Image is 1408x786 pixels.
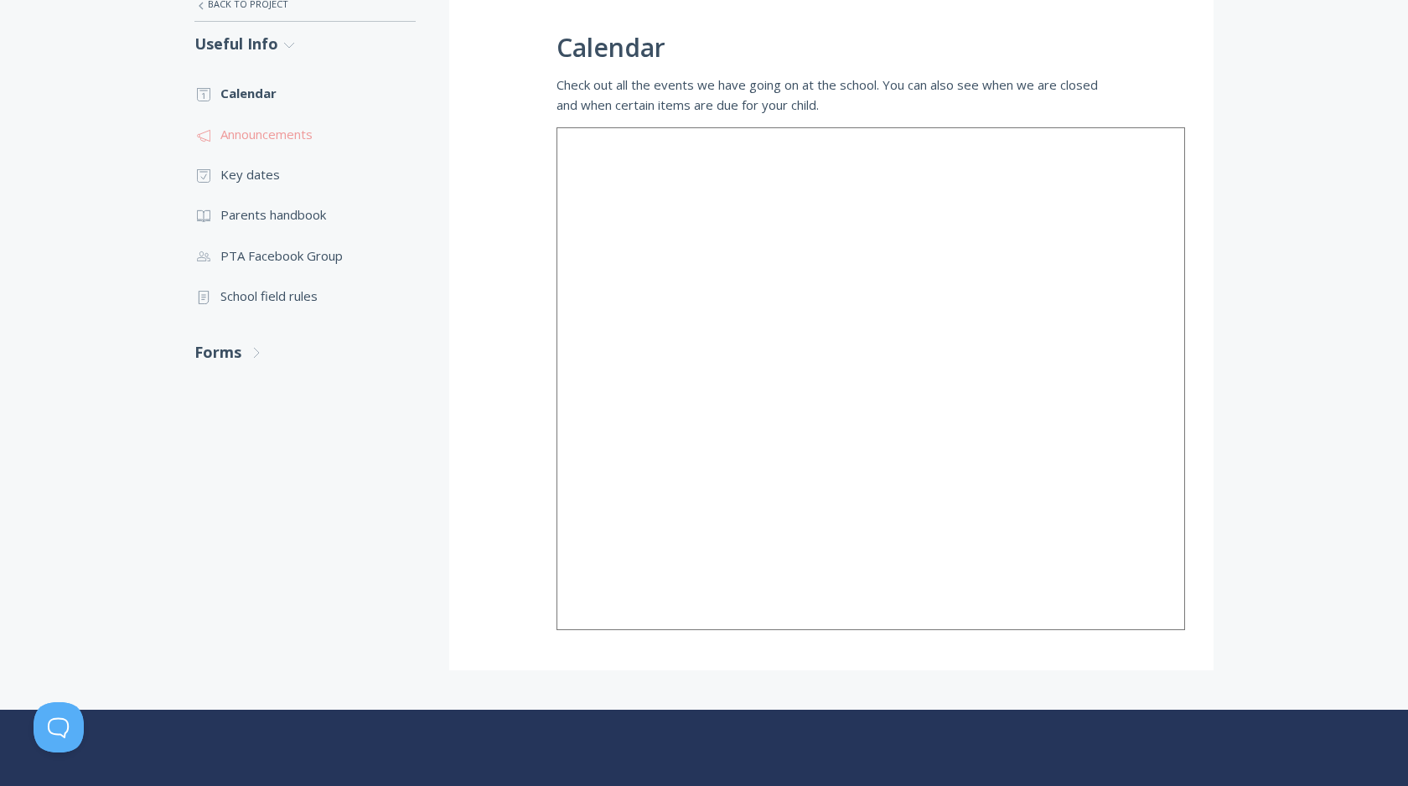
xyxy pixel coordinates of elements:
[34,702,84,752] iframe: Toggle Customer Support
[556,34,1106,62] h1: Calendar
[194,154,416,194] a: Key dates
[194,235,416,276] a: PTA Facebook Group
[194,276,416,316] a: School field rules
[556,75,1106,116] p: Check out all the events we have going on at the school. You can also see when we are closed and ...
[194,73,416,113] a: Calendar
[194,330,416,375] a: Forms
[194,22,416,66] a: Useful Info
[194,114,416,154] a: Announcements
[194,194,416,235] a: Parents handbook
